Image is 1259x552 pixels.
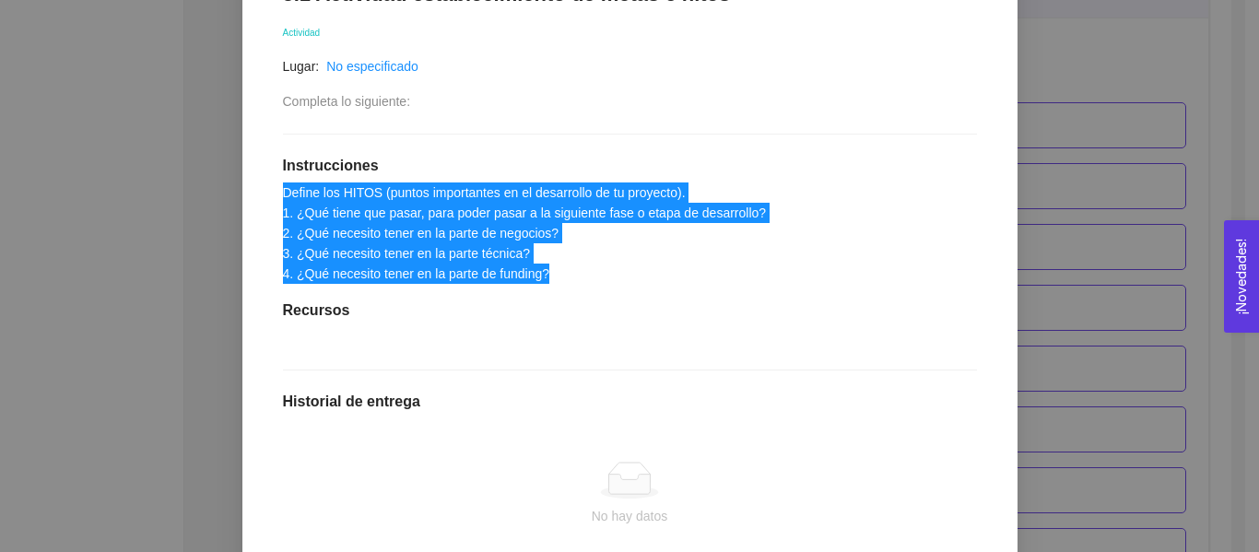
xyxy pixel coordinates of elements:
[283,185,767,281] span: Define los HITOS (puntos importantes en el desarrollo de tu proyecto). 1. ¿Qué tiene que pasar, p...
[1224,220,1259,333] button: Open Feedback Widget
[283,28,321,38] span: Actividad
[326,59,418,74] a: No especificado
[283,94,411,109] span: Completa lo siguiente:
[283,393,977,411] h1: Historial de entrega
[283,157,977,175] h1: Instrucciones
[283,56,320,76] article: Lugar:
[298,506,962,526] div: No hay datos
[283,301,977,320] h1: Recursos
